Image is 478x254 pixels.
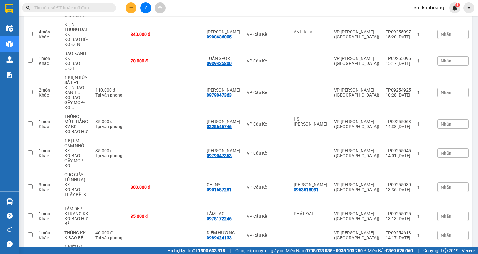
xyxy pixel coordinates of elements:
button: file-add [140,2,151,13]
div: 10:28 [DATE] [386,92,411,97]
div: 13:13 [DATE] [386,216,411,221]
div: HS HOÀNG NHI [294,117,328,127]
span: Nhãn [441,214,451,219]
span: message [7,241,13,247]
span: ... [64,197,68,202]
div: TP09255025 [386,211,411,216]
div: 1 [417,58,431,63]
div: VP [PERSON_NAME] ([GEOGRAPHIC_DATA]) [334,230,379,240]
span: 1 [456,3,459,7]
div: TÔ THI THI [207,119,240,124]
div: 340.000 đ [131,32,162,37]
div: ANH CƯỜNG [207,29,240,34]
div: CHỊ NY [207,182,240,187]
div: Khác [39,92,58,97]
span: Nhãn [441,122,451,127]
span: em.kimhoang [409,4,449,12]
span: plus [129,6,133,10]
div: 1 [417,32,431,37]
span: Miền Nam [286,247,363,254]
div: 15:20 [DATE] [386,34,411,39]
div: 1 [417,151,431,156]
span: Nhãn [441,32,451,37]
div: 1 [417,214,431,219]
div: Khác [39,235,58,240]
div: 40.000 đ [95,230,124,235]
span: Nhãn [441,233,451,238]
div: VP [PERSON_NAME] ([GEOGRAPHIC_DATA]) [334,119,379,129]
sup: 1 [455,3,460,7]
div: Tại văn phòng [95,153,124,158]
div: Tại văn phòng [95,124,124,129]
div: KO BAO ƯỚT [64,61,89,71]
div: NGỌC HOA [294,182,328,187]
input: Tìm tên, số ĐT hoặc mã đơn [34,4,108,11]
div: VP Cầu Kè [247,90,288,95]
div: TP09255045 [386,148,411,153]
div: Khác [39,187,58,192]
div: 35.000 đ [95,119,124,124]
img: warehouse-icon [6,198,13,205]
div: 14:01 [DATE] [386,153,411,158]
div: Khác [39,61,58,66]
span: caret-down [466,5,472,11]
div: KO BAO HƯ BỂ [64,216,89,226]
div: 4 món [39,29,58,34]
div: TP09254613 [386,230,411,235]
div: VP Cầu Kè [247,151,288,156]
span: copyright [443,248,448,253]
div: 3 món [39,182,58,187]
div: KIỆN THÙNG DÀI KK [64,22,89,37]
div: CỤC GIẤY ( TỦ NHỰA) KK [64,172,89,187]
div: 35.000 đ [95,148,124,153]
img: logo-vxr [5,4,13,13]
img: warehouse-icon [6,41,13,47]
div: 1 BỊT M CAM NHỎ KK [64,138,89,153]
img: warehouse-icon [6,56,13,63]
div: 0979047363 [207,92,232,97]
span: ... [70,105,74,110]
div: KO BAO GÃY MÓP- KO ĐỀN [64,95,89,110]
div: 0978172246 [207,216,232,221]
div: 2 món [39,87,58,92]
span: notification [7,227,13,233]
span: Nhãn [441,151,451,156]
div: Khác [39,124,58,129]
div: 1 món [39,56,58,61]
div: ANH KHA [294,29,328,34]
div: 0939435800 [207,61,232,66]
span: aim [158,6,162,10]
div: 110.000 đ [95,87,124,92]
div: KO BAO TRẦY BỂ- BỂ KO ĐỀN [64,187,89,202]
div: LÊ HÙNG [207,87,240,92]
span: | [230,247,231,254]
div: Khác [39,34,58,39]
span: Hỗ trợ kỹ thuật: [167,247,225,254]
strong: 0369 525 060 [386,248,413,253]
div: 1 [417,122,431,127]
div: TP09255068 [386,119,411,124]
div: 1 [417,233,431,238]
button: plus [126,2,136,13]
div: Tại văn phòng [95,92,124,97]
span: Nhãn [441,58,451,63]
span: ... [76,90,80,95]
div: VP [PERSON_NAME] ([GEOGRAPHIC_DATA]) [334,182,379,192]
div: 1 [417,90,431,95]
button: aim [155,2,166,13]
div: VP [PERSON_NAME] ([GEOGRAPHIC_DATA]) [334,29,379,39]
div: 14:17 [DATE] [386,235,411,240]
div: VP [PERSON_NAME] ([GEOGRAPHIC_DATA]) [334,87,379,97]
div: VP Cầu Kè [247,122,288,127]
div: 0901687281 [207,187,232,192]
div: 0989424133 [207,235,232,240]
div: 0328646746 [207,124,232,129]
div: 14:38 [DATE] [386,124,411,129]
img: solution-icon [6,72,13,78]
div: VP [PERSON_NAME] ([GEOGRAPHIC_DATA]) [334,56,379,66]
div: 0979047363 [207,153,232,158]
span: ⚪️ [364,249,366,252]
div: DIỄM HƯƠNG [207,230,240,235]
div: 1 món [39,148,58,153]
div: TP09254925 [386,87,411,92]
